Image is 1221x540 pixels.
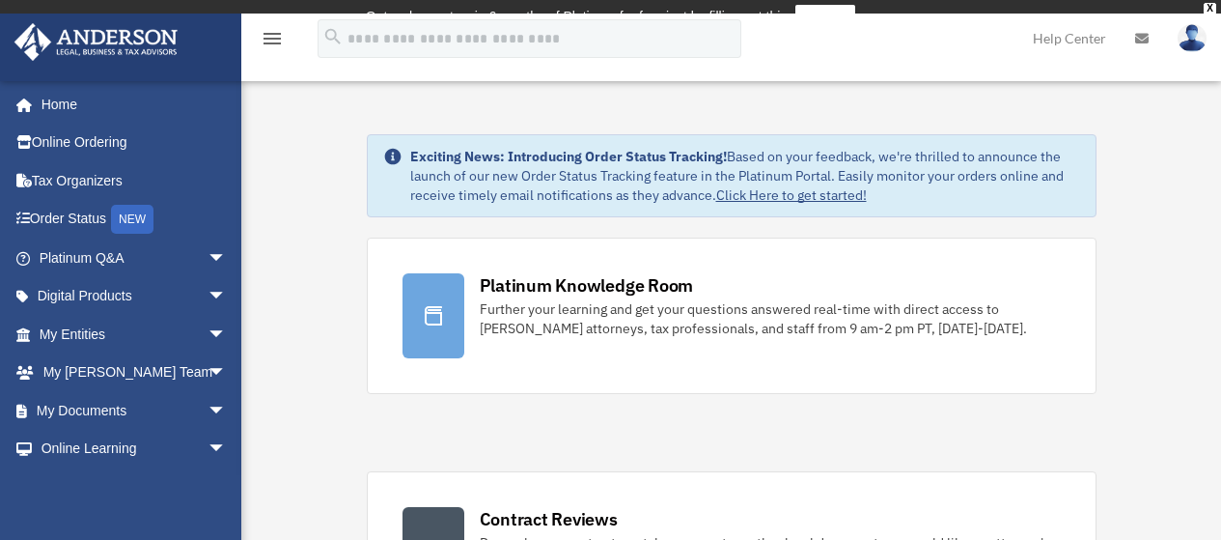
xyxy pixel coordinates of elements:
[14,239,256,277] a: Platinum Q&Aarrow_drop_down
[208,391,246,431] span: arrow_drop_down
[14,354,256,392] a: My [PERSON_NAME] Teamarrow_drop_down
[208,468,246,507] span: arrow_drop_down
[14,430,256,469] a: Online Learningarrow_drop_down
[716,186,867,204] a: Click Here to get started!
[14,85,246,124] a: Home
[208,430,246,469] span: arrow_drop_down
[14,468,256,506] a: Billingarrow_drop_down
[480,299,1061,338] div: Further your learning and get your questions answered real-time with direct access to [PERSON_NAM...
[366,5,788,28] div: Get a chance to win 6 months of Platinum for free just by filling out this
[261,34,284,50] a: menu
[14,277,256,316] a: Digital Productsarrow_drop_down
[322,26,344,47] i: search
[480,507,618,531] div: Contract Reviews
[14,315,256,354] a: My Entitiesarrow_drop_down
[14,391,256,430] a: My Documentsarrow_drop_down
[1204,3,1216,14] div: close
[208,315,246,355] span: arrow_drop_down
[208,277,246,317] span: arrow_drop_down
[208,354,246,393] span: arrow_drop_down
[480,273,694,298] div: Platinum Knowledge Room
[111,205,153,234] div: NEW
[14,124,256,162] a: Online Ordering
[14,161,256,200] a: Tax Organizers
[261,27,284,50] i: menu
[1178,24,1207,52] img: User Pic
[9,23,183,61] img: Anderson Advisors Platinum Portal
[367,238,1096,394] a: Platinum Knowledge Room Further your learning and get your questions answered real-time with dire...
[795,5,855,28] a: survey
[14,200,256,240] a: Order StatusNEW
[208,239,246,278] span: arrow_drop_down
[410,148,727,165] strong: Exciting News: Introducing Order Status Tracking!
[410,147,1080,205] div: Based on your feedback, we're thrilled to announce the launch of our new Order Status Tracking fe...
